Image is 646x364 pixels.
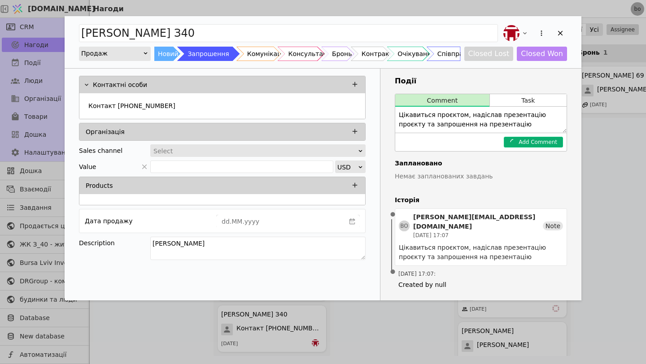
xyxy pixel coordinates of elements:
div: Комунікація [247,47,287,61]
p: Організація [86,127,125,137]
div: Add Opportunity [65,16,581,300]
button: Task [490,94,567,107]
div: Співпраця [437,47,471,61]
button: Closed Lost [464,47,514,61]
div: Sales channel [79,144,122,157]
button: Comment [395,94,489,107]
p: Немає запланованих завдань [395,172,567,181]
svg: calender simple [349,218,355,225]
span: bo [399,221,410,231]
div: Запрошення [188,47,229,61]
div: Select [153,145,357,157]
div: Бронь [332,47,352,61]
p: Контакт [PHONE_NUMBER] [88,101,175,111]
div: Note [543,221,563,230]
p: Контактні особи [93,80,147,90]
img: bo [503,25,519,41]
div: [DATE] 17:07 [413,231,543,239]
span: Value [79,160,96,173]
button: Closed Won [517,47,567,61]
div: USD [337,161,358,173]
button: Add Comment [504,137,563,147]
div: Очікування [397,47,435,61]
div: Цікавиться проєктом, надіслав презентацію проєкту та запрошення на презентацію [399,243,563,262]
h4: Історія [395,195,567,205]
div: Консультація [288,47,332,61]
div: Контракт [362,47,393,61]
div: Дата продажу [85,215,132,227]
span: Created by null [398,280,563,290]
div: Description [79,237,150,249]
p: Products [86,181,113,191]
div: Новий [158,47,179,61]
span: • [388,204,397,226]
div: [PERSON_NAME][EMAIL_ADDRESS][DOMAIN_NAME] [413,212,543,231]
textarea: Цікавиться проєктом, надіслав презентацію проєкту та запрошення на презентацію [395,107,567,133]
h4: Заплановано [395,159,567,168]
input: dd.MM.yyyy [217,215,345,228]
textarea: [PERSON_NAME] [150,237,366,260]
h3: Події [395,76,567,87]
span: [DATE] 17:07 : [398,270,436,278]
div: Продаж [81,47,143,60]
span: • [388,261,397,284]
